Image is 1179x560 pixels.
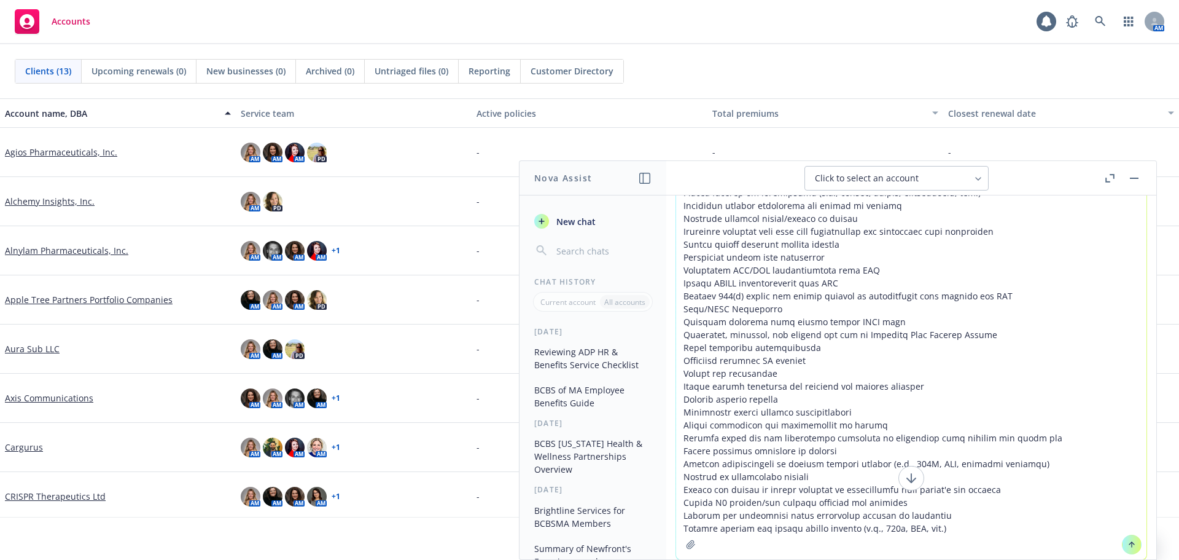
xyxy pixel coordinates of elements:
span: - [477,490,480,503]
textarea: Loremi dol sitametcon Adipiscing elitseddoe tempor inci utlab etdol magnaal Enimadmi Veniamq nost... [676,140,1146,559]
p: Current account [540,297,596,307]
span: Reporting [469,65,510,77]
span: - [477,146,480,159]
span: - [477,244,480,257]
img: photo [263,143,282,162]
div: Closest renewal date [948,107,1161,120]
a: Report a Bug [1060,9,1084,34]
img: photo [241,339,260,359]
a: + 1 [332,395,340,402]
a: Cargurus [5,441,43,454]
span: Click to select an account [815,172,919,184]
img: photo [263,241,282,261]
span: - [477,392,480,404]
span: Customer Directory [531,65,613,77]
img: photo [307,290,327,310]
span: New businesses (0) [206,65,286,77]
img: photo [307,438,327,457]
img: photo [241,143,260,162]
img: photo [285,339,305,359]
img: photo [263,388,282,408]
img: photo [263,438,282,457]
a: Apple Tree Partners Portfolio Companies [5,293,173,306]
img: photo [263,192,282,211]
a: + 1 [332,247,340,254]
p: All accounts [604,297,645,307]
div: [DATE] [519,484,666,495]
img: photo [307,388,327,408]
span: - [477,195,480,208]
div: Active policies [477,107,702,120]
span: - [948,146,951,159]
button: Reviewing ADP HR & Benefits Service Checklist [529,342,656,375]
img: photo [241,388,260,408]
img: photo [285,438,305,457]
h1: Nova Assist [534,172,592,184]
a: Alchemy Insights, Inc. [5,195,95,208]
button: Closest renewal date [943,98,1179,128]
button: New chat [529,210,656,232]
span: New chat [554,215,596,228]
img: photo [285,388,305,408]
img: photo [263,290,282,310]
input: Search chats [554,242,652,259]
button: Total premiums [707,98,943,128]
button: BCBS [US_STATE] Health & Wellness Partnerships Overview [529,433,656,479]
img: photo [307,487,327,507]
a: Aura Sub LLC [5,342,60,355]
div: [DATE] [519,418,666,428]
img: photo [241,290,260,310]
span: Accounts [52,17,90,26]
a: Agios Pharmaceuticals, Inc. [5,146,117,159]
span: Upcoming renewals (0) [91,65,186,77]
span: Untriaged files (0) [375,65,448,77]
img: photo [307,143,327,162]
button: Brightline Services for BCBSMA Members [529,500,656,534]
span: Archived (0) [306,65,354,77]
span: - [712,146,715,159]
a: Alnylam Pharmaceuticals, Inc. [5,244,128,257]
button: Service team [236,98,472,128]
div: [DATE] [519,326,666,337]
img: photo [241,241,260,261]
a: CRISPR Therapeutics Ltd [5,490,106,503]
img: photo [241,192,260,211]
img: photo [241,487,260,507]
span: Clients (13) [25,65,71,77]
a: + 1 [332,444,340,451]
img: photo [285,143,305,162]
div: Service team [241,107,467,120]
a: Search [1088,9,1113,34]
div: Total premiums [712,107,925,120]
img: photo [263,487,282,507]
span: - [477,293,480,306]
button: Active policies [472,98,707,128]
img: photo [285,241,305,261]
a: Axis Communications [5,392,93,404]
img: photo [307,241,327,261]
img: photo [285,487,305,507]
button: BCBS of MA Employee Benefits Guide [529,380,656,413]
a: + 1 [332,493,340,500]
span: - [477,441,480,454]
div: Account name, DBA [5,107,217,120]
span: - [477,342,480,355]
img: photo [263,339,282,359]
img: photo [241,438,260,457]
img: photo [285,290,305,310]
div: Chat History [519,277,666,287]
a: Accounts [10,4,95,39]
a: Switch app [1116,9,1141,34]
button: Click to select an account [804,166,989,191]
